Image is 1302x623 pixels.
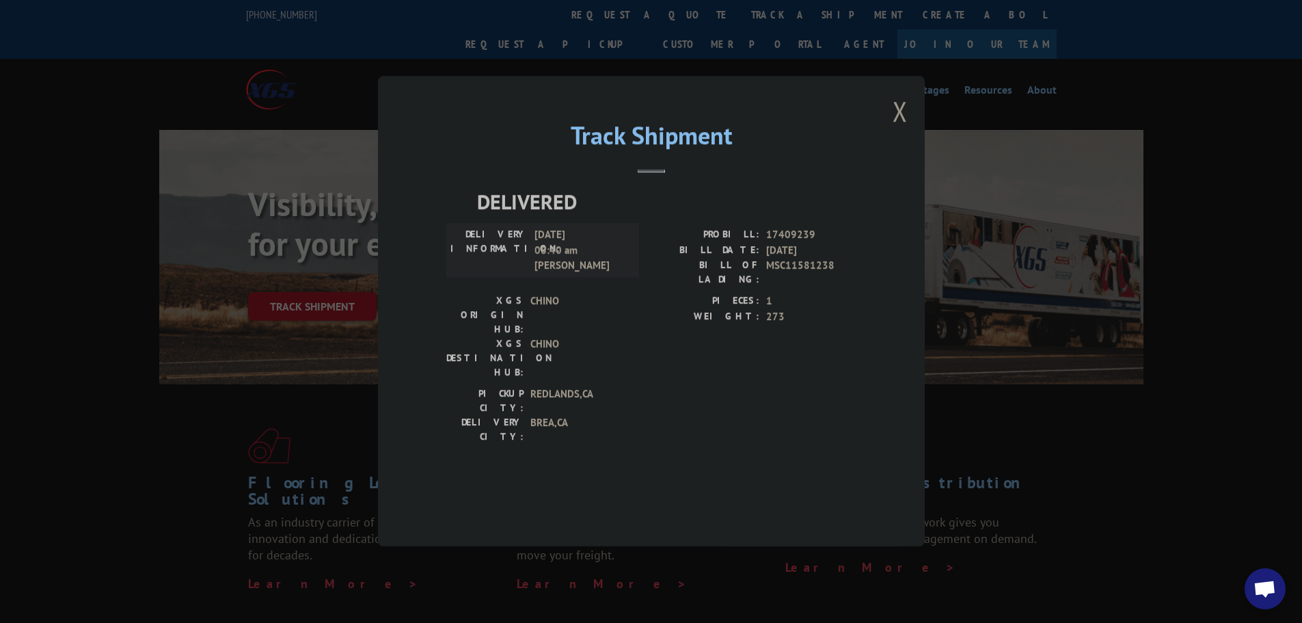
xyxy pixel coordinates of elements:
[766,228,856,243] span: 17409239
[450,228,528,274] label: DELIVERY INFORMATION:
[766,243,856,259] span: [DATE]
[766,259,856,287] span: MSC11581238
[477,187,856,217] span: DELIVERED
[893,93,908,129] button: Close modal
[446,387,524,416] label: PICKUP CITY:
[651,294,759,310] label: PIECES:
[1245,568,1286,609] div: Open chat
[766,309,856,325] span: 273
[530,387,623,416] span: REDLANDS , CA
[651,309,759,325] label: WEIGHT:
[530,294,623,337] span: CHINO
[446,126,856,152] h2: Track Shipment
[534,228,627,274] span: [DATE] 08:40 am [PERSON_NAME]
[651,259,759,287] label: BILL OF LADING:
[446,416,524,445] label: DELIVERY CITY:
[446,337,524,380] label: XGS DESTINATION HUB:
[530,337,623,380] span: CHINO
[651,243,759,259] label: BILL DATE:
[766,294,856,310] span: 1
[530,416,623,445] span: BREA , CA
[651,228,759,243] label: PROBILL:
[446,294,524,337] label: XGS ORIGIN HUB:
